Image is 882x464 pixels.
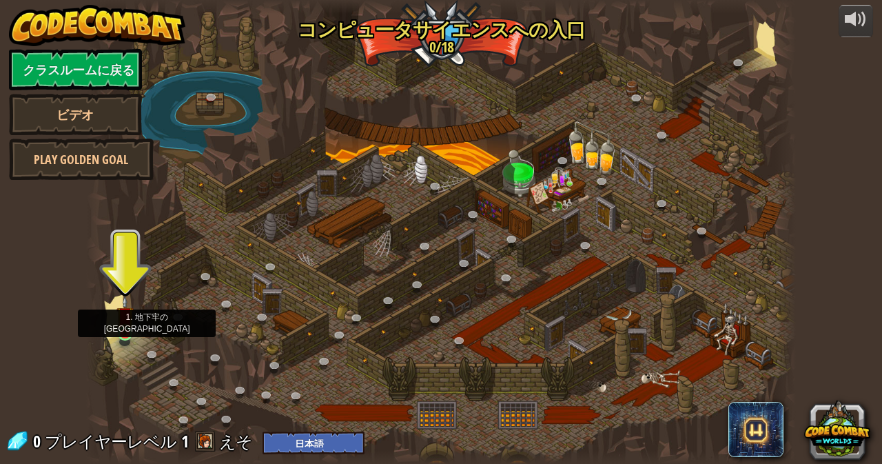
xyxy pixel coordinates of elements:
[116,296,134,335] img: level-banner-unstarted.png
[9,94,142,135] a: ビデオ
[45,430,176,453] span: プレイヤーレベル
[9,5,185,46] img: CodeCombat - Learn how to code by playing a game
[9,139,154,180] a: Play Golden Goal
[181,430,188,452] span: 1
[9,49,142,90] a: クラスルームに戻る
[219,430,256,452] a: えそ
[839,5,873,37] button: 音量を調整する
[33,430,43,452] span: 0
